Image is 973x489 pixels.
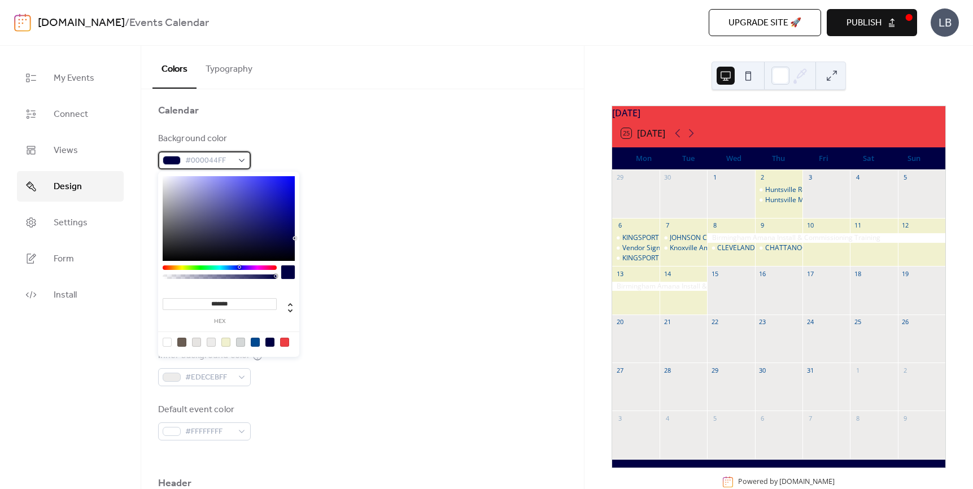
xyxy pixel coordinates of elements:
[755,243,802,253] div: CHATTANOOGA AMANA ROADSHOW
[709,9,821,36] button: Upgrade site 🚀
[221,338,230,347] div: rgb(241, 241, 207)
[17,207,124,238] a: Settings
[710,366,719,374] div: 29
[663,366,671,374] div: 28
[758,318,767,326] div: 23
[177,338,186,347] div: rgb(106, 93, 83)
[616,173,624,182] div: 29
[163,338,172,347] div: rgb(255, 255, 255)
[663,173,671,182] div: 30
[901,366,910,374] div: 2
[251,338,260,347] div: rgb(0, 73, 144)
[710,318,719,326] div: 22
[185,425,233,439] span: #FFFFFFFF
[616,318,624,326] div: 20
[192,338,201,347] div: rgb(230, 228, 226)
[660,233,707,243] div: JOHNSON CITY AMANA ROADSHOW
[806,414,814,422] div: 7
[707,233,945,243] div: Birmingham Amana Install & Commissioning Training
[17,63,124,93] a: My Events
[931,8,959,37] div: LB
[901,173,910,182] div: 5
[853,269,862,278] div: 18
[54,252,74,266] span: Form
[666,147,712,170] div: Tue
[54,216,88,230] span: Settings
[847,147,892,170] div: Sat
[853,318,862,326] div: 25
[280,338,289,347] div: rgb(238, 61, 66)
[901,414,910,422] div: 9
[758,269,767,278] div: 16
[663,414,671,422] div: 4
[14,14,31,32] img: logo
[265,338,274,347] div: rgb(0, 0, 68)
[801,147,847,170] div: Fri
[616,366,624,374] div: 27
[755,185,802,195] div: Huntsville Recovery & Leak Check Training
[758,366,767,374] div: 30
[621,147,666,170] div: Mon
[158,132,248,146] div: Background color
[853,414,862,422] div: 8
[612,243,660,253] div: Vendor Sign-up Fall Customer Appreciation Days Johnstone Knoxville Group
[765,195,885,205] div: Huntsville Mini-Split & Sky Air Training
[17,171,124,202] a: Design
[622,243,880,253] div: Vendor Sign-up Fall Customer Appreciation Days [PERSON_NAME] Knoxville Group
[847,16,882,30] span: Publish
[17,135,124,165] a: Views
[710,221,719,230] div: 8
[612,106,945,120] div: [DATE]
[710,173,719,182] div: 1
[152,46,197,89] button: Colors
[758,173,767,182] div: 2
[663,318,671,326] div: 21
[612,233,660,243] div: KINGSPORT AMANA ROADSHOW
[806,221,814,230] div: 10
[185,371,233,385] span: #EDECEBFF
[612,254,660,263] div: KINGSPORT BOSCH TRAINING
[622,233,726,243] div: KINGSPORT AMANA ROADSHOW
[853,366,862,374] div: 1
[616,414,624,422] div: 3
[54,144,78,158] span: Views
[779,477,835,487] a: [DOMAIN_NAME]
[758,221,767,230] div: 9
[710,414,719,422] div: 5
[129,12,209,34] b: Events Calendar
[670,243,854,253] div: Knoxville Amana S Series Install & Commissioning Training
[38,12,125,34] a: [DOMAIN_NAME]
[765,185,898,195] div: Huntsville Recovery & Leak Check Training
[806,366,814,374] div: 31
[711,147,756,170] div: Wed
[158,104,199,117] div: Calendar
[185,154,233,168] span: #000044FF
[54,289,77,302] span: Install
[707,243,754,253] div: CLEVELAND AMANA ROADSHOW
[738,477,835,487] div: Powered by
[717,243,822,253] div: CLEVELAND AMANA ROADSHOW
[853,173,862,182] div: 4
[891,147,936,170] div: Sun
[17,99,124,129] a: Connect
[163,318,277,325] label: hex
[158,403,248,417] div: Default event color
[670,233,784,243] div: JOHNSON CITY AMANA ROADSHOW
[17,243,124,274] a: Form
[901,269,910,278] div: 19
[197,46,261,88] button: Typography
[207,338,216,347] div: rgb(237, 236, 235)
[236,338,245,347] div: rgb(213, 216, 216)
[663,269,671,278] div: 14
[663,221,671,230] div: 7
[901,318,910,326] div: 26
[54,108,88,121] span: Connect
[612,282,708,291] div: Birmingham Amana Install & Commissioning Training
[660,243,707,253] div: Knoxville Amana S Series Install & Commissioning Training
[17,280,124,310] a: Install
[853,221,862,230] div: 11
[901,221,910,230] div: 12
[827,9,917,36] button: Publish
[617,125,669,141] button: 25[DATE]
[758,414,767,422] div: 6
